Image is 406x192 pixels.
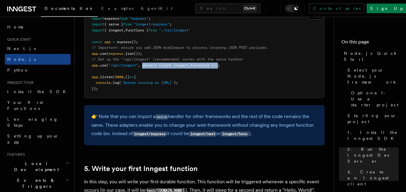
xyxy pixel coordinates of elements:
span: 3. Create an Inngest client [347,169,399,187]
span: app [92,75,98,79]
span: ( [113,75,115,79]
span: }); [92,87,98,91]
span: : [172,63,174,67]
span: 'Server running on [URL]' [121,81,174,85]
span: "./src/inngest" [159,28,191,32]
span: // Important: ensure you add JSON middleware to process incoming JSON POST payloads. [92,46,268,50]
a: Setting up your app [5,131,71,147]
span: from [148,28,157,32]
span: import [92,16,104,21]
span: Setting up your app [7,134,59,144]
p: 👉 Note that you can import a handler for other frameworks and the rest of the code remains the sa... [91,112,317,138]
span: app [92,52,98,56]
span: // Set up the "/api/inngest" (recommended) routes with the serve handler [92,57,243,61]
span: express [108,52,123,56]
span: = [113,40,115,44]
a: Python [5,65,71,75]
button: Toggle dark mode [285,5,300,12]
span: from [123,22,132,26]
span: 2. Run the Inngest Dev Server [347,146,399,164]
span: Optional: Use a starter project [351,90,399,108]
span: .log [111,81,119,85]
span: .use [98,52,106,56]
button: Search...Ctrl+K [195,4,260,13]
span: Quick start [5,37,31,42]
span: "express" [130,16,148,21]
span: ( [119,81,121,85]
span: from [119,16,127,21]
span: "inngest/express" [134,22,169,26]
span: ()); [134,52,142,56]
a: Your first Functions [5,97,71,114]
span: , [138,63,140,67]
a: Node.js [5,54,71,65]
span: app [92,63,98,67]
span: express [104,16,119,21]
a: Install the SDK [5,86,71,97]
a: 1. Install the Inngest SDK [345,127,399,144]
span: { inngest [104,28,123,32]
code: serve [155,114,168,120]
span: express [117,40,132,44]
span: inngest [174,63,188,67]
code: inngest/express [133,131,166,137]
span: Home [7,24,24,30]
span: .use [98,63,106,67]
a: 5. Write your first Inngest function [84,164,198,173]
span: , [123,75,125,79]
span: ({ client [153,63,172,67]
button: Events & Triggers [5,175,71,192]
span: "/api/inngest" [108,63,138,67]
span: Documentation [44,6,94,11]
span: Your first Functions [7,100,43,111]
a: Optional: Use a starter project [349,87,399,110]
a: Leveraging Steps [5,114,71,131]
a: 2. Run the Inngest Dev Server [345,144,399,167]
a: Examples [98,2,137,16]
span: Local Development [5,161,66,173]
a: AgentKit [137,2,176,16]
span: ( [106,63,108,67]
span: Events & Triggers [5,177,66,189]
span: Starting your project [347,113,399,125]
span: Leveraging Steps [7,117,58,128]
span: { [134,75,136,79]
span: Node.js [7,57,36,62]
span: functions })); [191,63,220,67]
button: Local Development [5,158,71,175]
span: app [104,40,111,44]
a: Select your Node.js framework [345,65,399,87]
span: import [92,22,104,26]
span: ; [148,16,151,21]
span: import [92,28,104,32]
span: .json [123,52,134,56]
span: Features [5,152,25,157]
span: serve [142,63,153,67]
span: Python [7,68,29,72]
a: Next.js [5,43,71,54]
a: Home [5,22,71,32]
span: Install the SDK [7,89,69,94]
span: const [92,40,102,44]
code: inngest/hono [221,131,248,137]
span: ( [106,52,108,56]
span: .listen [98,75,113,79]
span: Node.js Quick Start [344,50,399,62]
span: () [125,75,130,79]
span: Select your Node.js framework [347,67,399,85]
a: Contact sales [309,4,364,13]
span: => [130,75,134,79]
span: Inngest tour [5,80,34,85]
span: functions } [125,28,148,32]
h4: On this page [341,38,399,48]
code: inngest/next [189,131,216,137]
span: console [96,81,111,85]
span: , [188,63,191,67]
span: 1. Install the Inngest SDK [347,129,399,141]
a: 3. Create an Inngest client [345,167,399,189]
span: , [123,28,125,32]
a: Documentation [41,2,98,17]
span: ); [174,81,178,85]
span: AgentKit [141,6,172,11]
span: (); [132,40,138,44]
